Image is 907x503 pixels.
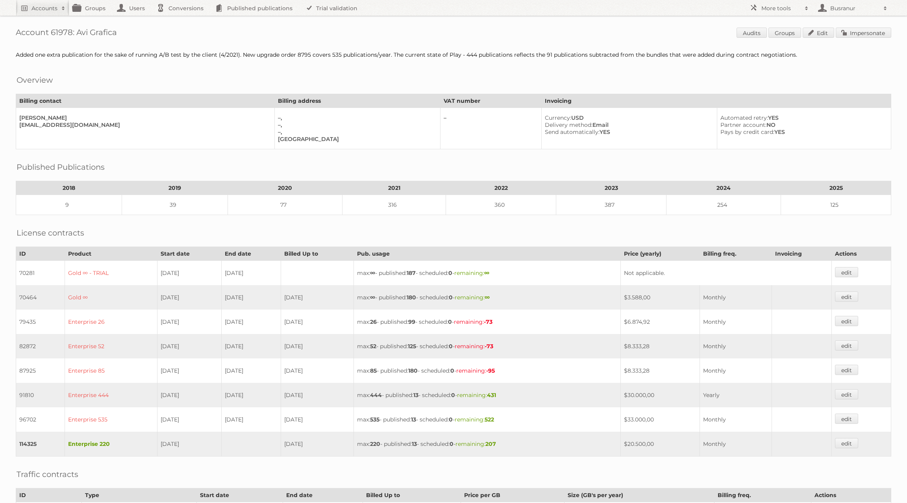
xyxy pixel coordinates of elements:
strong: -73 [484,318,492,325]
td: 114325 [16,432,65,457]
td: 91810 [16,383,65,407]
td: 79435 [16,310,65,334]
td: Gold ∞ - TRIAL [65,261,157,286]
th: End date [283,488,363,502]
td: [DATE] [157,383,221,407]
h2: Overview [17,74,53,86]
th: Type [81,488,196,502]
th: Invoicing [772,247,832,261]
h2: Accounts [31,4,57,12]
strong: 187 [407,269,416,277]
strong: 0 [449,416,453,423]
td: 70464 [16,285,65,310]
a: Edit [803,28,834,38]
a: edit [835,316,858,326]
strong: 220 [370,440,380,447]
strong: 0 [450,440,453,447]
td: max: - published: - scheduled: - [354,407,620,432]
td: max: - published: - scheduled: - [354,432,620,457]
td: [DATE] [281,310,354,334]
td: max: - published: - scheduled: - [354,285,620,310]
a: edit [835,365,858,375]
h2: More tools [761,4,801,12]
td: $33.000,00 [620,407,700,432]
span: Automated retry: [720,114,768,121]
td: 9 [16,195,122,215]
div: YES [720,114,885,121]
span: Partner account: [720,121,766,128]
a: Audits [737,28,767,38]
td: Enterprise 26 [65,310,157,334]
a: edit [835,438,858,448]
span: Send automatically: [545,128,600,135]
div: Email [545,121,711,128]
strong: -73 [485,343,493,350]
td: $20.500,00 [620,432,700,457]
th: 2021 [342,181,446,195]
td: [DATE] [281,383,354,407]
td: 87925 [16,358,65,383]
td: $6.874,92 [620,310,700,334]
strong: 125 [408,343,416,350]
div: USD [545,114,711,121]
td: [DATE] [281,285,354,310]
h2: Traffic contracts [17,468,78,480]
th: Start date [196,488,283,502]
th: Billing contact [16,94,275,108]
div: NO [720,121,885,128]
td: Gold ∞ [65,285,157,310]
th: Pub. usage [354,247,620,261]
strong: 535 [370,416,379,423]
th: Billing address [274,94,440,108]
strong: ∞ [484,269,489,277]
td: [DATE] [222,358,281,383]
strong: 0 [449,294,453,301]
td: $8.333,28 [620,334,700,358]
th: Billed Up to [363,488,461,502]
strong: 0 [449,343,453,350]
th: 2025 [781,181,891,195]
strong: 180 [408,367,418,374]
strong: 52 [370,343,376,350]
td: 70281 [16,261,65,286]
td: [DATE] [281,334,354,358]
span: remaining: [455,416,494,423]
th: Start date [157,247,221,261]
span: Delivery method: [545,121,592,128]
td: [DATE] [222,310,281,334]
td: 96702 [16,407,65,432]
td: [DATE] [281,407,354,432]
strong: ∞ [370,269,375,277]
a: Impersonate [836,28,891,38]
strong: 522 [485,416,494,423]
strong: 0 [448,318,452,325]
td: – [440,108,541,149]
td: Not applicable. [620,261,831,286]
span: remaining: [454,318,492,325]
td: max: - published: - scheduled: - [354,383,620,407]
strong: 0 [448,269,452,277]
th: Billing freq. [700,247,772,261]
td: Enterprise 52 [65,334,157,358]
td: Monthly [700,432,772,457]
td: $8.333,28 [620,358,700,383]
td: [DATE] [222,383,281,407]
a: edit [835,267,858,277]
a: edit [835,291,858,302]
td: Enterprise 220 [65,432,157,457]
td: max: - published: - scheduled: - [354,261,620,286]
a: edit [835,340,858,351]
strong: 0 [450,367,454,374]
div: [PERSON_NAME] [19,114,268,121]
th: Price per GB [461,488,564,502]
div: YES [720,128,885,135]
span: Currency: [545,114,571,121]
td: Monthly [700,334,772,358]
strong: 207 [485,440,496,447]
td: Monthly [700,358,772,383]
span: Pays by credit card: [720,128,774,135]
th: Billed Up to [281,247,354,261]
td: $30.000,00 [620,383,700,407]
h2: Published Publications [17,161,105,173]
strong: 26 [370,318,377,325]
